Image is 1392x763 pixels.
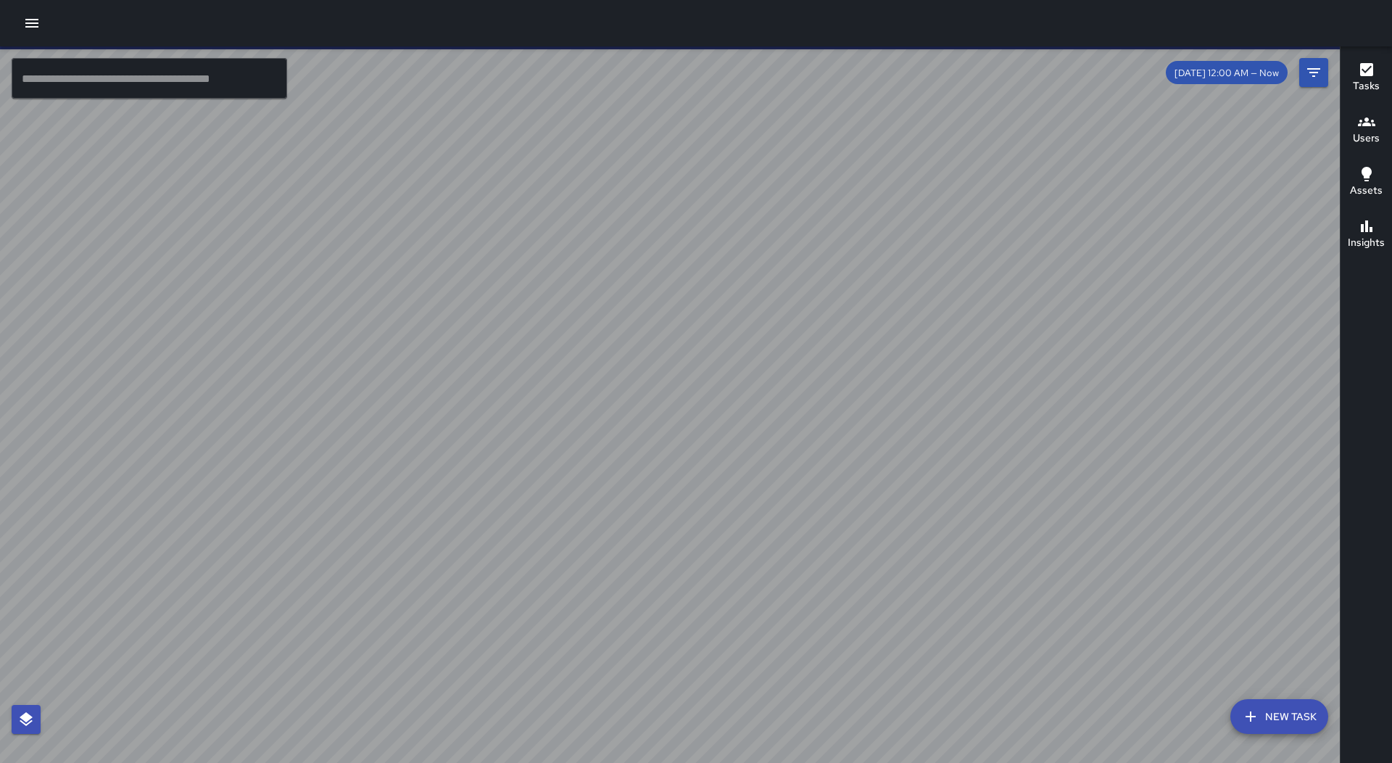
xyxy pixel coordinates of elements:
[1353,78,1380,94] h6: Tasks
[1341,209,1392,261] button: Insights
[1230,699,1328,734] button: New Task
[1350,183,1383,199] h6: Assets
[1353,131,1380,147] h6: Users
[1348,235,1385,251] h6: Insights
[1341,104,1392,157] button: Users
[1166,67,1288,79] span: [DATE] 12:00 AM — Now
[1341,52,1392,104] button: Tasks
[1341,157,1392,209] button: Assets
[1299,58,1328,87] button: Filters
